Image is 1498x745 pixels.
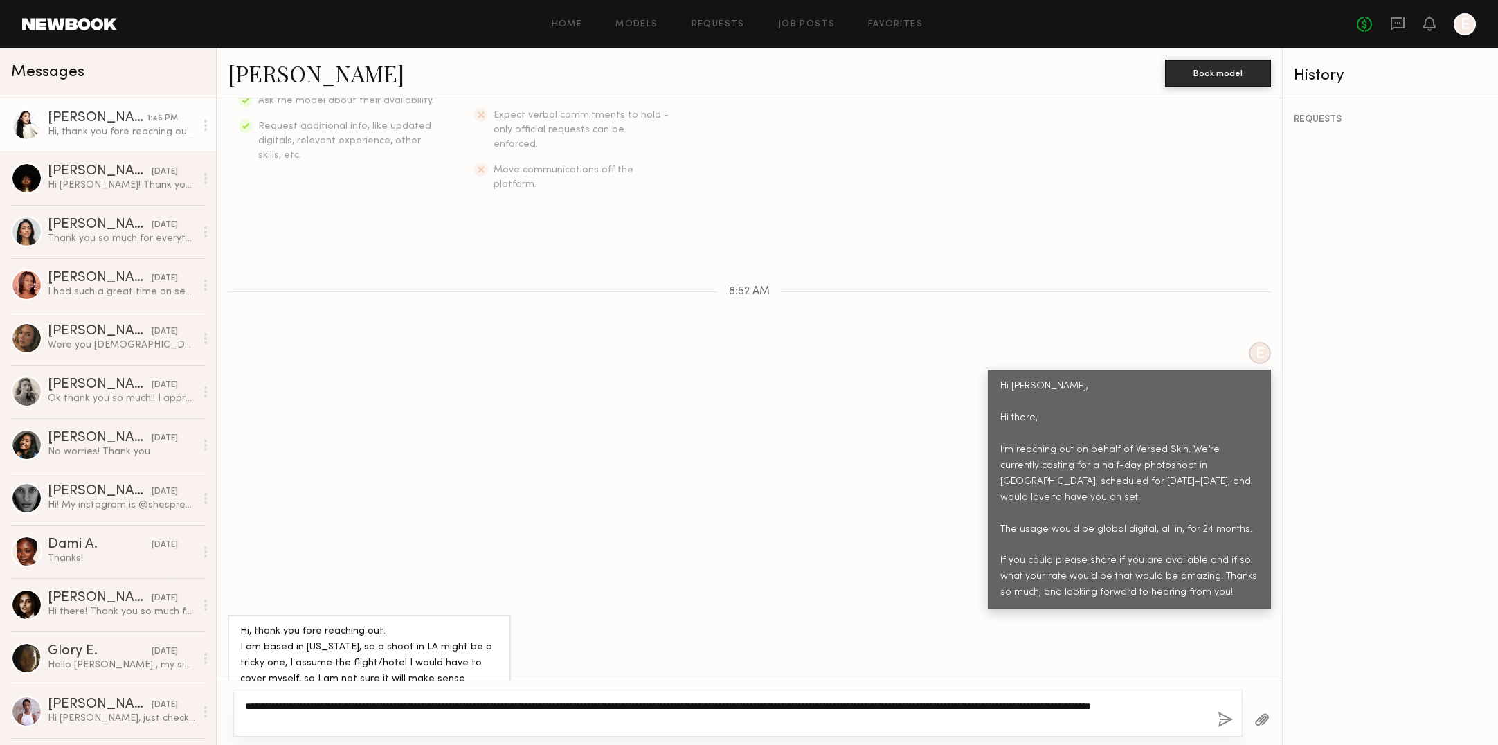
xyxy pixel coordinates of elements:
a: Job Posts [778,20,836,29]
div: History [1294,68,1488,84]
div: [PERSON_NAME] [48,698,152,712]
div: Hi, thank you fore reaching out. I am based in [US_STATE], so a shoot in LA might be a tricky one... [240,624,498,735]
div: [DATE] [152,699,178,712]
div: [PERSON_NAME] [48,485,152,499]
div: [PERSON_NAME] [48,111,147,125]
span: Move communications off the platform. [494,165,633,189]
div: [PERSON_NAME] [48,271,152,285]
div: [DATE] [152,645,178,658]
div: [PERSON_NAME] [48,165,152,179]
a: Book model [1165,66,1271,78]
div: [DATE] [152,272,178,285]
a: Requests [692,20,745,29]
div: Hi! My instagram is @shespreet. Since I won’t be required to post onto my social as well, the rat... [48,499,195,512]
div: [DATE] [152,592,178,605]
div: [PERSON_NAME] [48,325,152,339]
div: I had such a great time on set! Thank you for the opportunity and I can’t wait to see the final s... [48,285,195,298]
span: Messages [11,64,84,80]
a: E [1454,13,1476,35]
a: Favorites [868,20,923,29]
div: Hi there! Thank you so much for sending across the details :) the timeline works perfectly for me... [48,605,195,618]
div: Hi, thank you fore reaching out. I am based in [US_STATE], so a shoot in LA might be a tricky one... [48,125,195,138]
div: Thanks! [48,552,195,565]
div: [PERSON_NAME] [48,378,152,392]
div: [DATE] [152,539,178,552]
div: Hello [PERSON_NAME] , my sincere apologies for not responding sooner. I took a pause on Newbook b... [48,658,195,672]
div: Hi [PERSON_NAME], Hi there, I’m reaching out on behalf of Versed Skin. We’re currently casting fo... [1000,379,1258,601]
span: 8:52 AM [729,286,770,298]
a: Models [615,20,658,29]
div: Were you [DEMOGRAPHIC_DATA] able to come into agreement? I haven’t heard anything back yet [48,339,195,352]
button: Book model [1165,60,1271,87]
div: No worries! Thank you [48,445,195,458]
div: Dami A. [48,538,152,552]
div: [DATE] [152,165,178,179]
div: [DATE] [152,325,178,339]
div: Ok thank you so much!! I appreciate it :) also if you're ever working for a client that wants to ... [48,392,195,405]
a: Home [552,20,583,29]
span: Request additional info, like updated digitals, relevant experience, other skills, etc. [258,122,431,160]
div: REQUESTS [1294,115,1488,125]
div: [DATE] [152,485,178,499]
div: Thank you so much for everything hoping to work together soon 💕 [48,232,195,245]
span: Ask the model about their availability. [258,96,434,105]
a: [PERSON_NAME] [228,58,404,88]
div: Hi [PERSON_NAME], just checking in for confirmation! [48,712,195,725]
span: Expect verbal commitments to hold - only official requests can be enforced. [494,111,669,149]
div: Glory E. [48,645,152,658]
div: [DATE] [152,432,178,445]
div: [PERSON_NAME] [48,218,152,232]
div: [PERSON_NAME] [48,591,152,605]
div: 1:46 PM [147,112,178,125]
div: Hi [PERSON_NAME]! Thank you so much for reaching out—and I sincerely apologize for the delayed re... [48,179,195,192]
div: [PERSON_NAME] [48,431,152,445]
div: [DATE] [152,379,178,392]
div: [DATE] [152,219,178,232]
